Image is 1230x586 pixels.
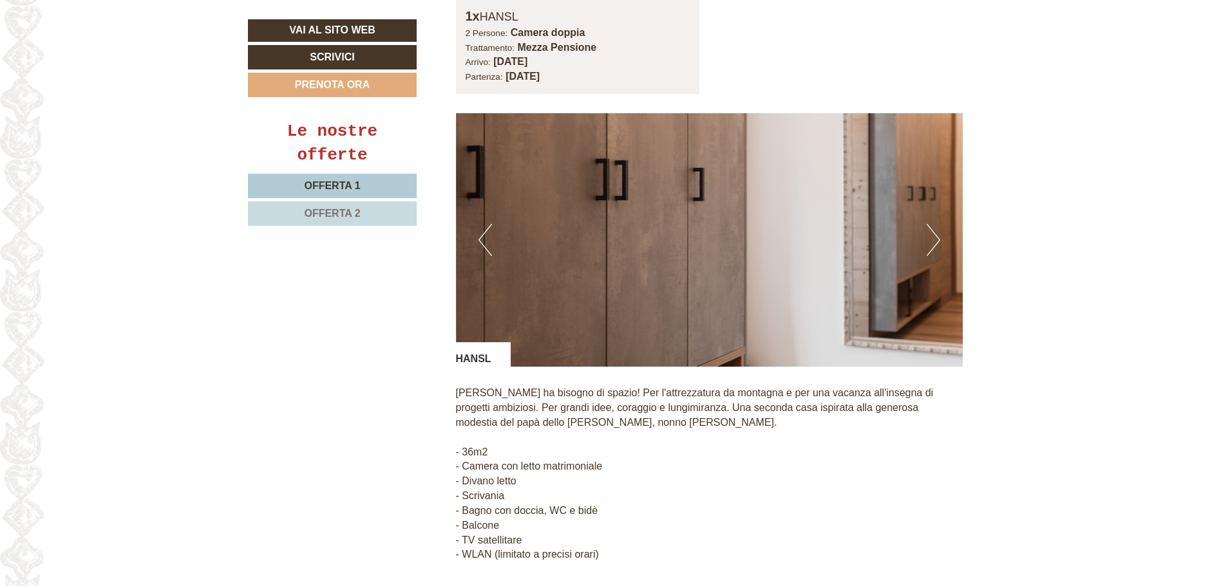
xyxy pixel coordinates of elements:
small: Partenza: [466,72,503,82]
div: Le nostre offerte [248,120,417,167]
img: image [456,113,963,367]
small: 23:09 [19,62,195,71]
button: Next [927,224,940,256]
div: Buon giorno, come possiamo aiutarla? [10,34,202,73]
b: Camera doppia [511,27,585,38]
span: Offerta 1 [304,180,360,191]
small: Trattamento: [466,43,515,53]
b: Mezza Pensione [518,42,597,53]
a: Vai al sito web [248,19,417,42]
a: Prenota ora [248,73,417,97]
small: Arrivo: [466,57,491,67]
a: Scrivici [248,45,417,69]
button: Previous [478,224,492,256]
b: 1x [466,9,480,23]
span: Offerta 2 [304,208,360,219]
p: [PERSON_NAME] ha bisogno di spazio! Per l'attrezzatura da montagna e per una vacanza all'insegna ... [456,386,963,562]
div: Hotel Gasthof Jochele [19,37,195,47]
button: Invia [439,337,506,362]
small: 2 Persone: [466,28,508,38]
b: [DATE] [506,71,540,82]
div: [DATE] [229,10,277,32]
div: HANSL [456,342,511,367]
b: [DATE] [493,56,527,67]
div: HANSL [466,7,690,26]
